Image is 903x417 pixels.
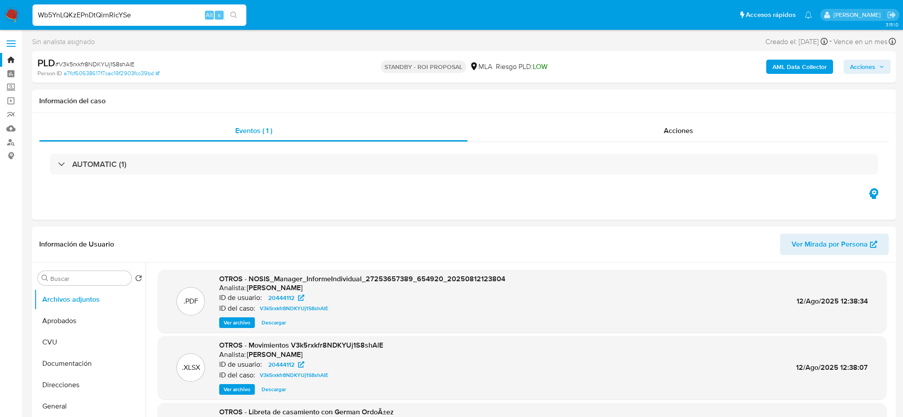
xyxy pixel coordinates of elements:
p: Analista: [219,283,246,292]
h6: [PERSON_NAME] [247,283,302,292]
a: V3k5rxkfr8NDKYUj1S8shAlE [256,370,332,381]
p: .PDF [184,296,198,306]
span: Riesgo PLD: [496,62,548,72]
a: 20444112 [263,292,310,303]
p: STANDBY - ROI PROPOSAL [381,61,466,73]
span: Alt [206,11,213,19]
div: AUTOMATIC (1) [50,154,878,174]
a: V3k5rxkfr8NDKYUj1S8shAlE [256,303,332,314]
a: 20444112 [263,359,310,370]
span: OTROS - Libreta de casamiento con German OrdoÃ±ez [219,407,394,417]
a: Salir [887,10,896,20]
input: Buscar [50,275,128,283]
p: abril.medzovich@mercadolibre.com [834,11,884,19]
button: Ver Mirada por Persona [780,234,889,255]
button: Acciones [844,60,891,74]
span: Acciones [850,60,875,74]
button: Archivos adjuntos [34,289,146,310]
span: LOW [533,61,548,72]
span: s [218,11,221,19]
span: V3k5rxkfr8NDKYUj1S8shAlE [260,303,328,314]
span: Acciones [664,126,693,136]
button: Descargar [257,384,290,395]
p: ID del caso: [219,304,255,313]
p: Analista: [219,350,246,359]
h3: AUTOMATIC (1) [72,159,127,169]
span: Ver archivo [224,385,250,394]
p: ID de usuario: [219,360,262,369]
button: CVU [34,332,146,353]
h1: Información de Usuario [39,240,114,249]
p: ID de usuario: [219,293,262,302]
span: 12/Ago/2025 12:38:07 [796,362,868,372]
button: Ver archivo [219,384,255,395]
button: Ver archivo [219,317,255,328]
a: a7fcf60638617f7cac19f2903fcc39bd [64,69,159,77]
div: MLA [470,62,492,72]
a: Notificaciones [805,11,812,19]
button: Descargar [257,317,290,328]
span: V3k5rxkfr8NDKYUj1S8shAlE [260,370,328,381]
button: Direcciones [34,374,146,396]
span: 20444112 [268,292,294,303]
span: 12/Ago/2025 12:38:34 [797,296,868,306]
span: OTROS - NOSIS_Manager_InformeIndividual_27253657389_654920_20250812123804 [219,274,505,284]
span: Accesos rápidos [746,10,796,20]
span: Descargar [262,385,286,394]
div: Creado el: [DATE] [765,36,828,48]
span: 20444112 [268,359,294,370]
h6: [PERSON_NAME] [247,350,302,359]
span: Vence en un mes [834,37,887,47]
button: search-icon [225,9,243,21]
p: ID del caso: [219,371,255,380]
b: PLD [37,56,55,70]
button: Documentación [34,353,146,374]
span: # V3k5rxkfr8NDKYUj1S8shAlE [55,60,135,69]
b: AML Data Collector [772,60,827,74]
button: Aprobados [34,310,146,332]
button: Volver al orden por defecto [135,275,142,284]
span: Eventos ( 1 ) [235,126,272,136]
input: Buscar usuario o caso... [33,9,246,21]
span: Sin analista asignado [32,37,95,47]
span: Ver Mirada por Persona [792,234,868,255]
span: Descargar [262,318,286,327]
button: Buscar [41,275,49,282]
h1: Información del caso [39,97,889,105]
button: AML Data Collector [766,60,833,74]
p: .XLSX [182,363,200,372]
button: General [34,396,146,417]
span: Ver archivo [224,318,250,327]
b: Person ID [37,69,62,77]
span: OTROS - Movimientos V3k5rxkfr8NDKYUj1S8shAlE [219,340,383,350]
span: - [829,36,832,48]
